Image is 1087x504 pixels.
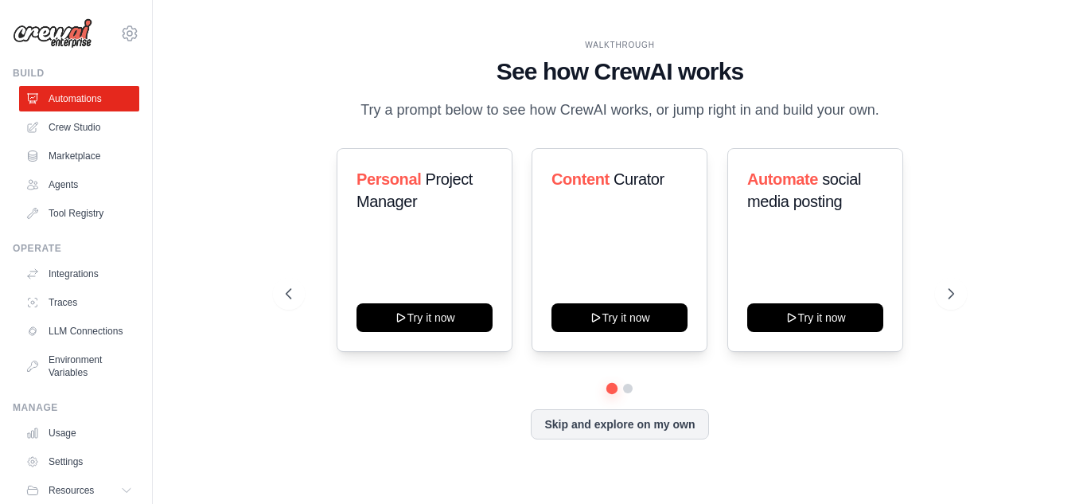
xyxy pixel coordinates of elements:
span: Curator [614,170,664,188]
a: Integrations [19,261,139,287]
span: Automate [747,170,818,188]
button: Try it now [356,303,493,332]
a: Tool Registry [19,201,139,226]
a: Usage [19,420,139,446]
span: Project Manager [356,170,473,210]
a: Crew Studio [19,115,139,140]
button: Skip and explore on my own [531,409,708,440]
a: Marketplace [19,143,139,169]
div: WALKTHROUGH [286,39,954,51]
button: Resources [19,478,139,503]
div: Manage [13,401,139,414]
a: Environment Variables [19,347,139,385]
div: Build [13,67,139,80]
button: Try it now [747,303,883,332]
img: Logo [13,18,92,49]
button: Try it now [551,303,688,332]
a: Agents [19,172,139,197]
span: Resources [49,484,94,497]
h1: See how CrewAI works [286,57,954,86]
div: Operate [13,242,139,255]
span: social media posting [747,170,861,210]
a: Traces [19,290,139,315]
a: Settings [19,449,139,475]
a: LLM Connections [19,318,139,344]
a: Automations [19,86,139,111]
span: Personal [356,170,421,188]
span: Content [551,170,610,188]
p: Try a prompt below to see how CrewAI works, or jump right in and build your own. [353,99,887,122]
